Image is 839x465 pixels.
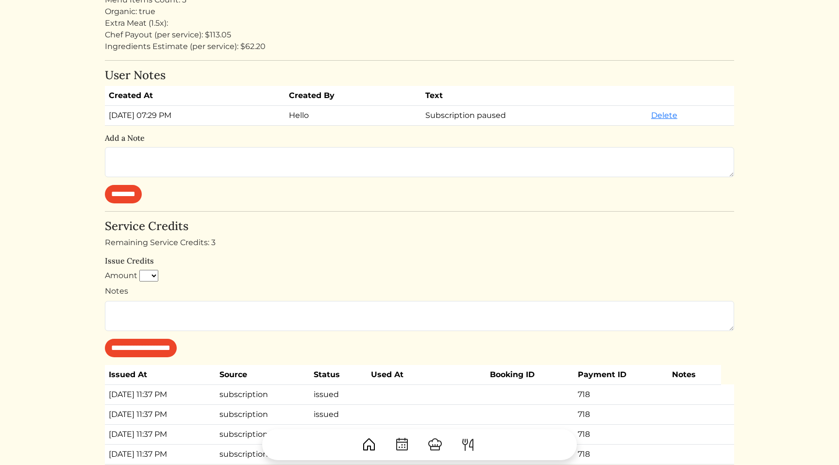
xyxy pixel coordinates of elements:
td: Subscription paused [421,106,647,126]
img: ChefHat-a374fb509e4f37eb0702ca99f5f64f3b6956810f32a249b33092029f8484b388.svg [427,437,443,452]
th: Payment ID [574,365,668,385]
h6: Issue Credits [105,256,734,266]
img: House-9bf13187bcbb5817f509fe5e7408150f90897510c4275e13d0d5fca38e0b5951.svg [361,437,377,452]
td: [DATE] 11:37 PM [105,384,216,404]
img: CalendarDots-5bcf9d9080389f2a281d69619e1c85352834be518fbc73d9501aef674afc0d57.svg [394,437,410,452]
th: Used At [367,365,486,385]
td: [DATE] 11:37 PM [105,404,216,424]
th: Created By [285,86,421,106]
td: 718 [574,384,668,404]
a: Delete [651,111,677,120]
th: Notes [668,365,721,385]
div: Organic: true [105,6,734,17]
h4: Service Credits [105,219,734,233]
label: Notes [105,285,128,297]
label: Amount [105,270,137,282]
th: Text [421,86,647,106]
h6: Add a Note [105,133,734,143]
div: Chef Payout (per service): $113.05 [105,29,734,41]
td: subscription [216,384,310,404]
th: Issued At [105,365,216,385]
td: Hello [285,106,421,126]
div: Extra Meat (1.5x): [105,17,734,29]
td: issued [310,384,367,404]
div: Ingredients Estimate (per service): $62.20 [105,41,734,52]
th: Status [310,365,367,385]
th: Booking ID [486,365,574,385]
th: Created At [105,86,285,106]
td: 718 [574,404,668,424]
td: [DATE] 07:29 PM [105,106,285,126]
div: Remaining Service Credits: 3 [105,237,734,249]
td: issued [310,404,367,424]
img: ForkKnife-55491504ffdb50bab0c1e09e7649658475375261d09fd45db06cec23bce548bf.svg [460,437,476,452]
td: subscription [216,404,310,424]
h4: User Notes [105,68,734,83]
th: Source [216,365,310,385]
